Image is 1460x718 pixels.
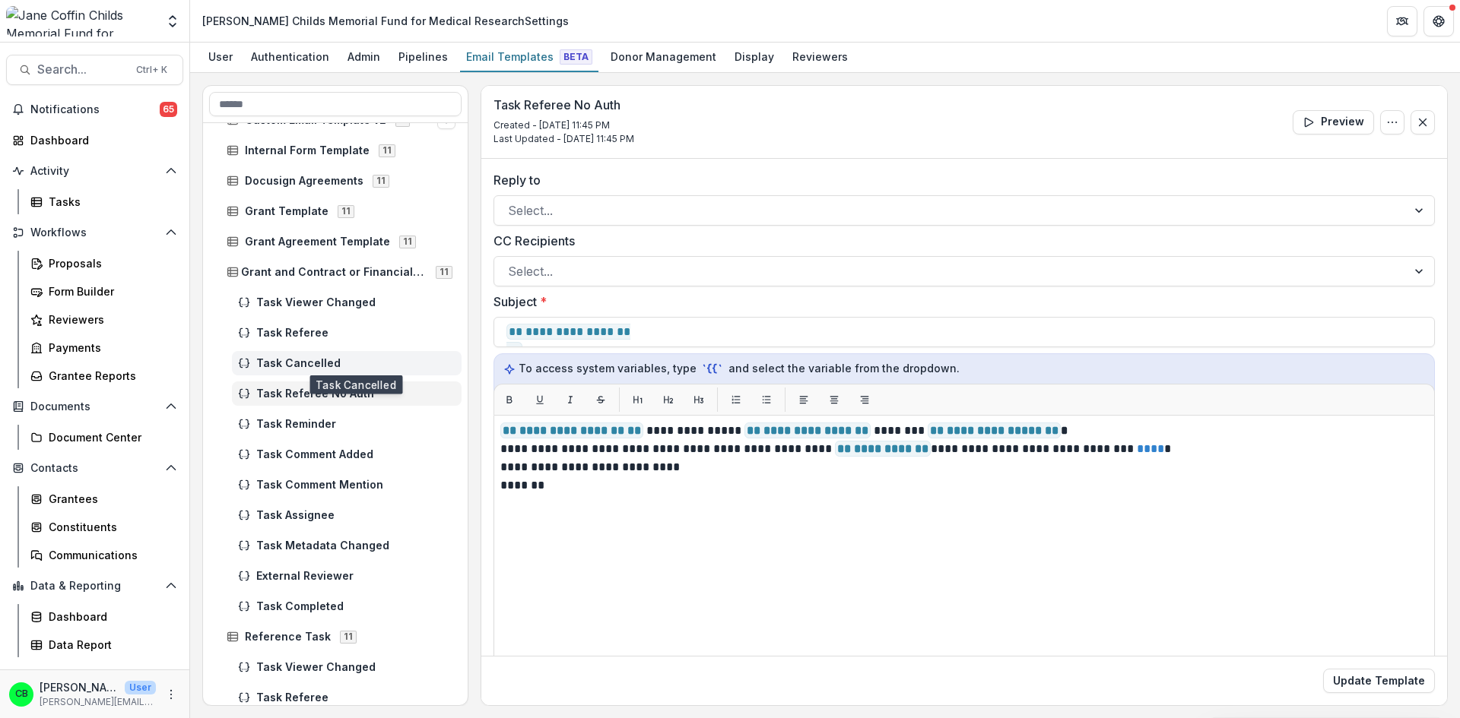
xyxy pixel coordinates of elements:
div: Ctrl + K [133,62,170,78]
div: Task Referee [232,321,462,345]
button: H1 [626,387,650,412]
p: To access system variables, type and select the variable from the dropdown. [503,360,1425,377]
a: Constituents [24,514,183,539]
div: Tasks [49,194,171,210]
a: Payments [24,335,183,360]
span: Task Assignee [256,509,455,522]
div: Grantee Reports [49,368,171,384]
span: Task Viewer Changed [256,296,455,309]
div: Display [728,46,780,68]
button: H3 [687,387,711,412]
span: Task Comment Added [256,448,455,461]
button: Options [1380,110,1404,134]
button: Bold [497,387,522,412]
button: Get Help [1423,6,1454,36]
label: CC Recipients [494,232,1426,250]
div: Task Cancelled [232,351,462,375]
div: Task Comment Mention [232,473,462,497]
div: Dashboard [30,132,171,148]
a: User [202,43,239,72]
div: Payments [49,340,171,356]
div: Task Reminder [232,412,462,436]
div: Document Center [49,429,171,445]
label: Subject [494,293,1426,311]
div: Authentication [245,46,335,68]
a: Communications [24,542,183,568]
span: Contacts [30,462,159,475]
span: Task Reminder [256,418,455,431]
span: 65 [160,102,177,117]
button: List [724,387,748,412]
span: Documents [30,400,159,413]
span: Notifications [30,103,160,116]
button: Open Documents [6,394,183,419]
span: Task Comment Mention [256,479,455,492]
div: Grant Agreement Template11 [221,229,462,254]
a: Reviewers [24,307,183,332]
img: Jane Coffin Childs Memorial Fund for Medical Research logo [6,6,156,36]
div: Pipelines [392,46,454,68]
nav: breadcrumb [196,10,575,32]
button: More [162,685,180,704]
div: Task Comment Added [232,442,462,467]
div: Form Builder [49,283,171,299]
p: [PERSON_NAME] [40,679,119,695]
div: Task Assignee [232,503,462,527]
span: Task Referee [256,691,455,704]
div: Admin [341,46,386,68]
button: Close [1411,110,1435,134]
label: Reply to [494,171,1426,189]
button: Strikethrough [589,387,613,412]
span: 11 [379,144,395,157]
button: Open entity switcher [162,6,183,36]
button: Open Contacts [6,456,183,480]
a: Pipelines [392,43,454,72]
a: Document Center [24,425,183,450]
div: User [202,46,239,68]
div: Reviewers [786,46,854,68]
div: Grantees [49,491,171,507]
span: Grant Template [245,205,328,218]
button: Align right [852,387,877,412]
span: Grant Agreement Template [245,236,390,248]
button: Search... [6,55,183,85]
button: Open Activity [6,159,183,183]
span: 11 [436,266,452,278]
span: Docusign Agreements [245,175,363,188]
div: Internal Form Template11 [221,138,462,163]
div: Task Completed [232,594,462,618]
span: Task Cancelled [256,357,455,370]
span: 11 [338,205,354,217]
span: Beta [560,49,592,65]
span: Reference Task [245,631,331,644]
a: Donor Management [605,43,722,72]
span: Task Completed [256,600,455,613]
a: Proposals [24,251,183,276]
button: Partners [1387,6,1417,36]
div: [PERSON_NAME] Childs Memorial Fund for Medical Research Settings [202,13,569,29]
button: Update Template [1323,669,1435,693]
div: Docusign Agreements11 [221,169,462,193]
button: Underline [528,387,552,412]
p: [PERSON_NAME][EMAIL_ADDRESS][PERSON_NAME][DOMAIN_NAME] [40,695,156,709]
span: 11 [340,631,357,643]
a: Form Builder [24,279,183,304]
div: External Reviewer [232,564,462,588]
p: User [125,681,156,694]
span: Data & Reporting [30,580,159,593]
button: Notifications65 [6,97,183,122]
code: `{{` [700,361,725,377]
a: Reviewers [786,43,854,72]
div: Task Viewer Changed [232,655,462,679]
div: Task Referee [232,685,462,710]
div: Communications [49,547,171,563]
a: Dashboard [24,604,183,629]
span: Task Referee No Auth [256,387,455,400]
a: Dashboard [6,128,183,153]
a: Grantee Reports [24,363,183,388]
div: Grant Template11 [221,199,462,223]
span: Grant and Contract or Financial Officer Approval [241,266,427,279]
span: Workflows [30,226,159,239]
a: Email Templates Beta [460,43,598,72]
span: Internal Form Template [245,144,370,157]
